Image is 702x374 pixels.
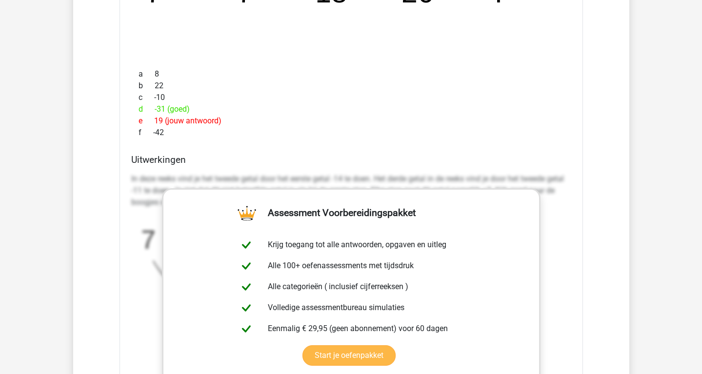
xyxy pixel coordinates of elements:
[139,127,153,138] span: f
[131,80,571,92] div: 22
[131,115,571,127] div: 19 (jouw antwoord)
[131,127,571,138] div: -42
[139,68,155,80] span: a
[302,345,396,366] a: Start je oefenpakket
[131,92,571,103] div: -10
[131,103,571,115] div: -31 (goed)
[131,68,571,80] div: 8
[131,173,571,208] p: In deze reeks vind je het tweede getal door het eerste getal -14 te doen. Het derde getal in de r...
[139,80,155,92] span: b
[139,103,155,115] span: d
[141,225,156,254] tspan: 7
[131,154,571,165] h4: Uitwerkingen
[139,92,154,103] span: c
[139,115,154,127] span: e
